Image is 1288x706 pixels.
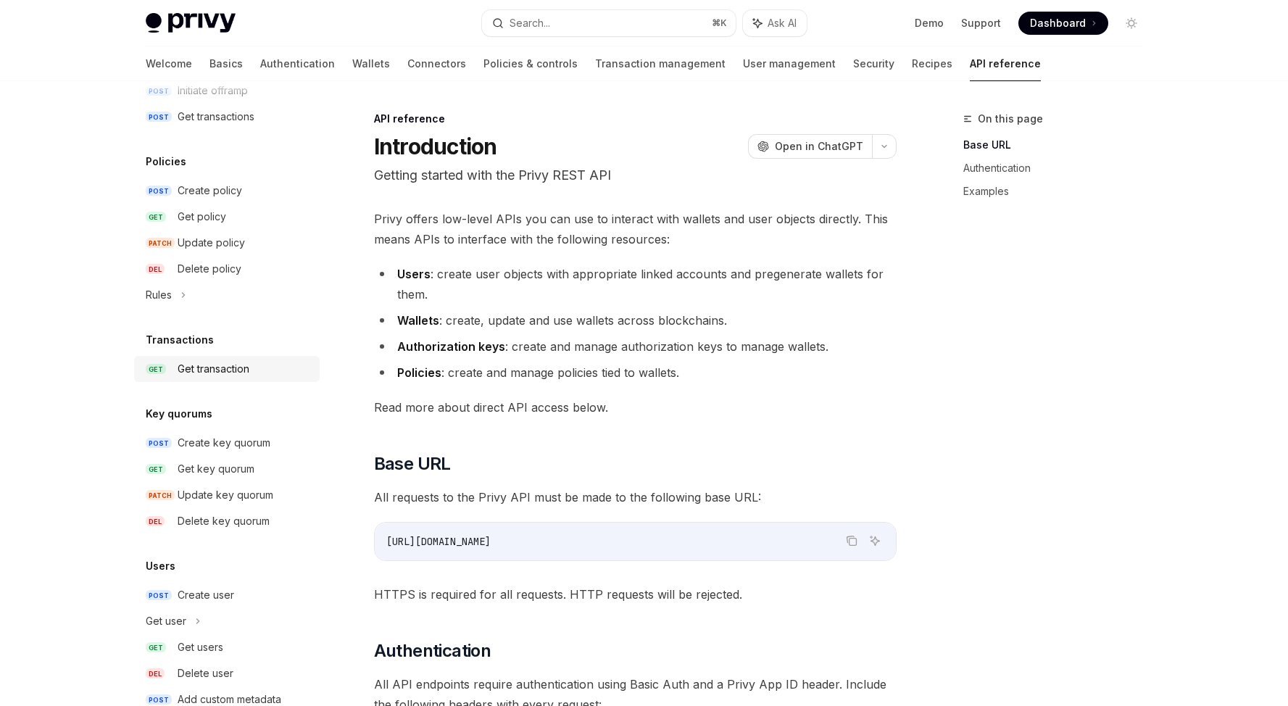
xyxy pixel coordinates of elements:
li: : create and manage policies tied to wallets. [374,362,897,383]
span: POST [146,112,172,122]
a: Support [961,16,1001,30]
div: Get transaction [178,360,249,378]
h5: Policies [146,153,186,170]
span: GET [146,212,166,223]
strong: Authorization keys [397,339,505,354]
a: GETGet users [134,634,320,660]
div: Create key quorum [178,434,270,452]
a: Base URL [963,133,1155,157]
a: POSTGet transactions [134,104,320,130]
div: Rules [146,286,172,304]
h5: Transactions [146,331,214,349]
div: Create user [178,586,234,604]
a: POSTCreate user [134,582,320,608]
div: Get policy [178,208,226,225]
a: Basics [209,46,243,81]
div: Get key quorum [178,460,254,478]
div: Search... [510,14,550,32]
a: GETGet key quorum [134,456,320,482]
span: DEL [146,516,165,527]
span: HTTPS is required for all requests. HTTP requests will be rejected. [374,584,897,605]
a: DELDelete policy [134,256,320,282]
img: light logo [146,13,236,33]
a: POSTCreate policy [134,178,320,204]
strong: Policies [397,365,441,380]
a: Welcome [146,46,192,81]
div: Delete policy [178,260,241,278]
a: GETGet transaction [134,356,320,382]
span: POST [146,186,172,196]
span: Authentication [374,639,491,663]
div: Get users [178,639,223,656]
button: Toggle dark mode [1120,12,1143,35]
h5: Users [146,557,175,575]
button: Search...⌘K [482,10,736,36]
h5: Key quorums [146,405,212,423]
a: PATCHUpdate key quorum [134,482,320,508]
div: Get transactions [178,108,254,125]
a: Authentication [963,157,1155,180]
a: DELDelete user [134,660,320,686]
span: All requests to the Privy API must be made to the following base URL: [374,487,897,507]
span: Privy offers low-level APIs you can use to interact with wallets and user objects directly. This ... [374,209,897,249]
span: GET [146,642,166,653]
span: GET [146,364,166,375]
span: GET [146,464,166,475]
a: Security [853,46,894,81]
span: On this page [978,110,1043,128]
button: Open in ChatGPT [748,134,872,159]
a: Examples [963,180,1155,203]
a: Recipes [912,46,952,81]
a: Wallets [352,46,390,81]
a: Authentication [260,46,335,81]
button: Ask AI [865,531,884,550]
a: Connectors [407,46,466,81]
a: Demo [915,16,944,30]
button: Ask AI [743,10,807,36]
span: [URL][DOMAIN_NAME] [386,535,491,548]
a: Transaction management [595,46,726,81]
h1: Introduction [374,133,497,159]
span: ⌘ K [712,17,727,29]
div: API reference [374,112,897,126]
a: Policies & controls [483,46,578,81]
span: Ask AI [768,16,797,30]
div: Delete key quorum [178,512,270,530]
div: Create policy [178,182,242,199]
p: Getting started with the Privy REST API [374,165,897,186]
span: POST [146,694,172,705]
a: DELDelete key quorum [134,508,320,534]
strong: Wallets [397,313,439,328]
a: POSTCreate key quorum [134,430,320,456]
span: DEL [146,668,165,679]
strong: Users [397,267,431,281]
span: DEL [146,264,165,275]
div: Update key quorum [178,486,273,504]
span: Open in ChatGPT [775,139,863,154]
li: : create user objects with appropriate linked accounts and pregenerate wallets for them. [374,264,897,304]
span: PATCH [146,490,175,501]
span: Dashboard [1030,16,1086,30]
button: Copy the contents from the code block [842,531,861,550]
a: API reference [970,46,1041,81]
li: : create, update and use wallets across blockchains. [374,310,897,331]
div: Delete user [178,665,233,682]
span: Base URL [374,452,451,475]
a: GETGet policy [134,204,320,230]
span: POST [146,590,172,601]
div: Update policy [178,234,245,252]
a: PATCHUpdate policy [134,230,320,256]
div: Get user [146,612,186,630]
a: Dashboard [1018,12,1108,35]
li: : create and manage authorization keys to manage wallets. [374,336,897,357]
span: Read more about direct API access below. [374,397,897,418]
a: User management [743,46,836,81]
span: POST [146,438,172,449]
span: PATCH [146,238,175,249]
